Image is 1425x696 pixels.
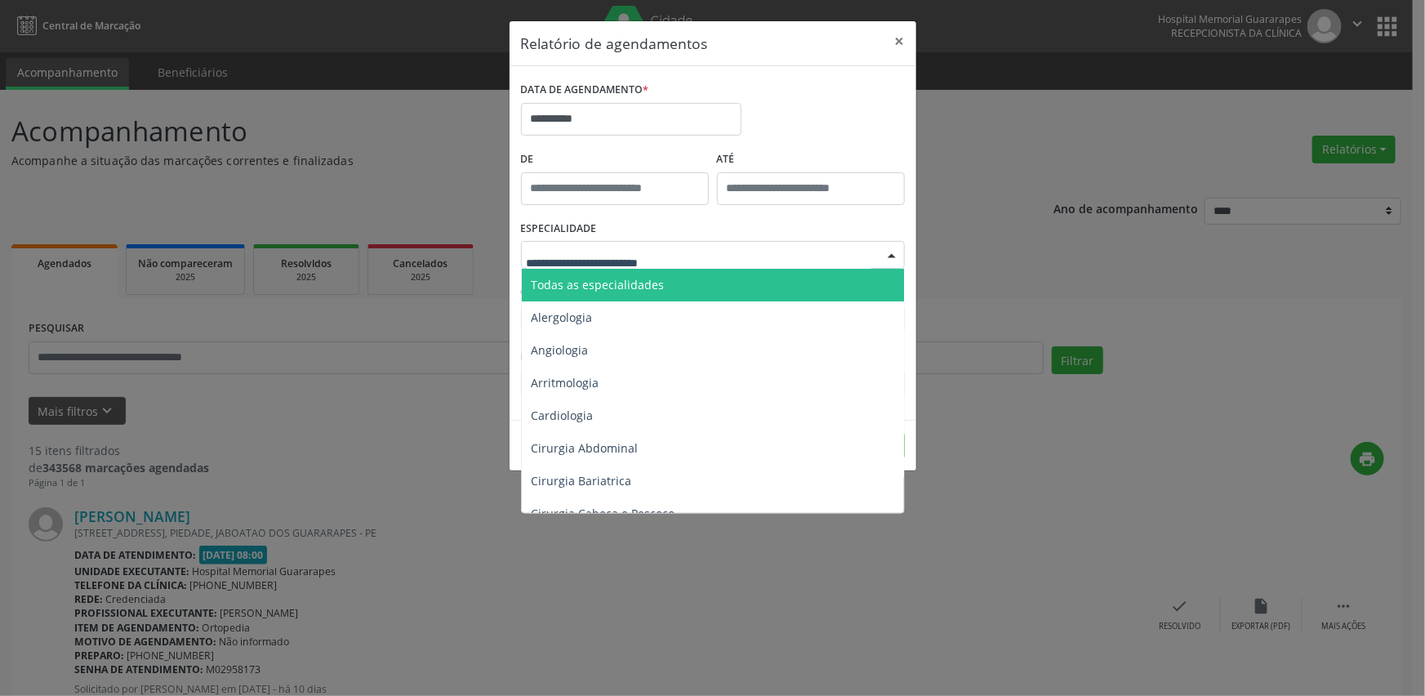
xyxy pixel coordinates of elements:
[884,21,916,61] button: Close
[532,375,599,390] span: Arritmologia
[532,277,665,292] span: Todas as especialidades
[532,473,632,489] span: Cirurgia Bariatrica
[532,342,589,358] span: Angiologia
[532,310,593,325] span: Alergologia
[532,506,675,521] span: Cirurgia Cabeça e Pescoço
[717,147,905,172] label: ATÉ
[521,216,597,242] label: ESPECIALIDADE
[521,147,709,172] label: De
[521,33,708,54] h5: Relatório de agendamentos
[532,440,639,456] span: Cirurgia Abdominal
[521,78,649,103] label: DATA DE AGENDAMENTO
[532,408,594,423] span: Cardiologia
